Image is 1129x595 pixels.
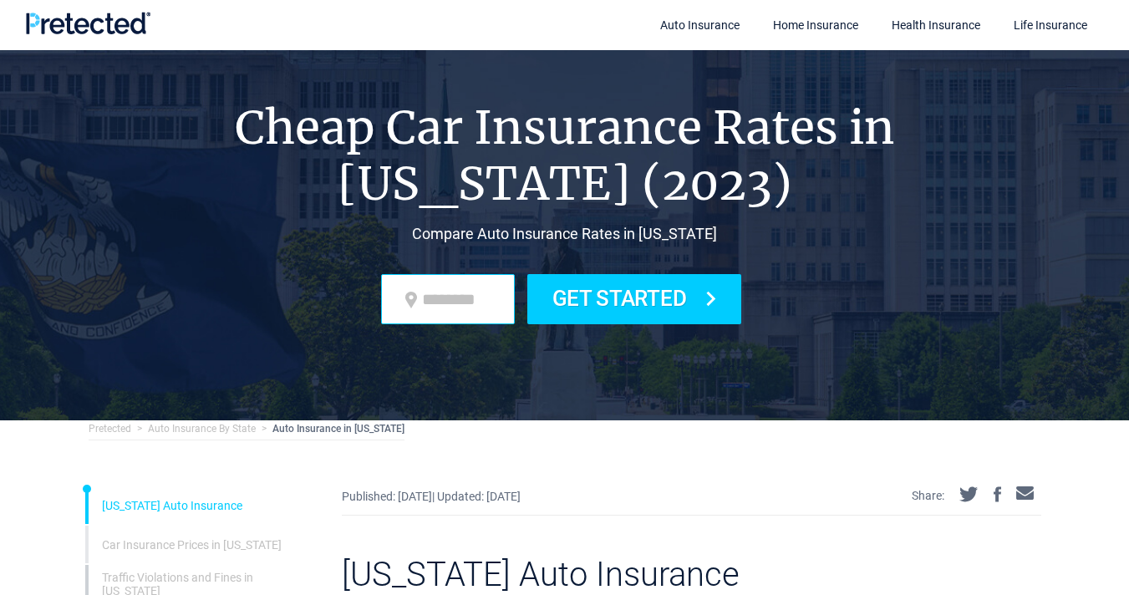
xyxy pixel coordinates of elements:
[527,274,742,324] button: Get Started
[994,486,1001,502] img: facebook
[89,224,1041,245] h2: Compare Auto Insurance Rates in [US_STATE]
[25,12,150,34] img: Pretected Logo
[89,100,1041,211] h1: Cheap Car Insurance Rates in [US_STATE] (2023)
[381,274,515,324] input: zip code
[342,516,1041,594] h3: [US_STATE] Auto Insurance
[148,423,256,435] a: Auto Insurance By State
[102,538,282,552] a: Car Insurance Prices in [US_STATE]
[272,423,404,435] a: Auto Insurance in [US_STATE]
[89,423,131,435] a: Pretected
[959,486,979,502] img: twitter
[102,499,242,512] a: [US_STATE] Auto Insurance
[912,489,944,502] p: Share:
[342,490,521,503] span: Published: [DATE]
[432,490,521,503] b: | Updated: [DATE]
